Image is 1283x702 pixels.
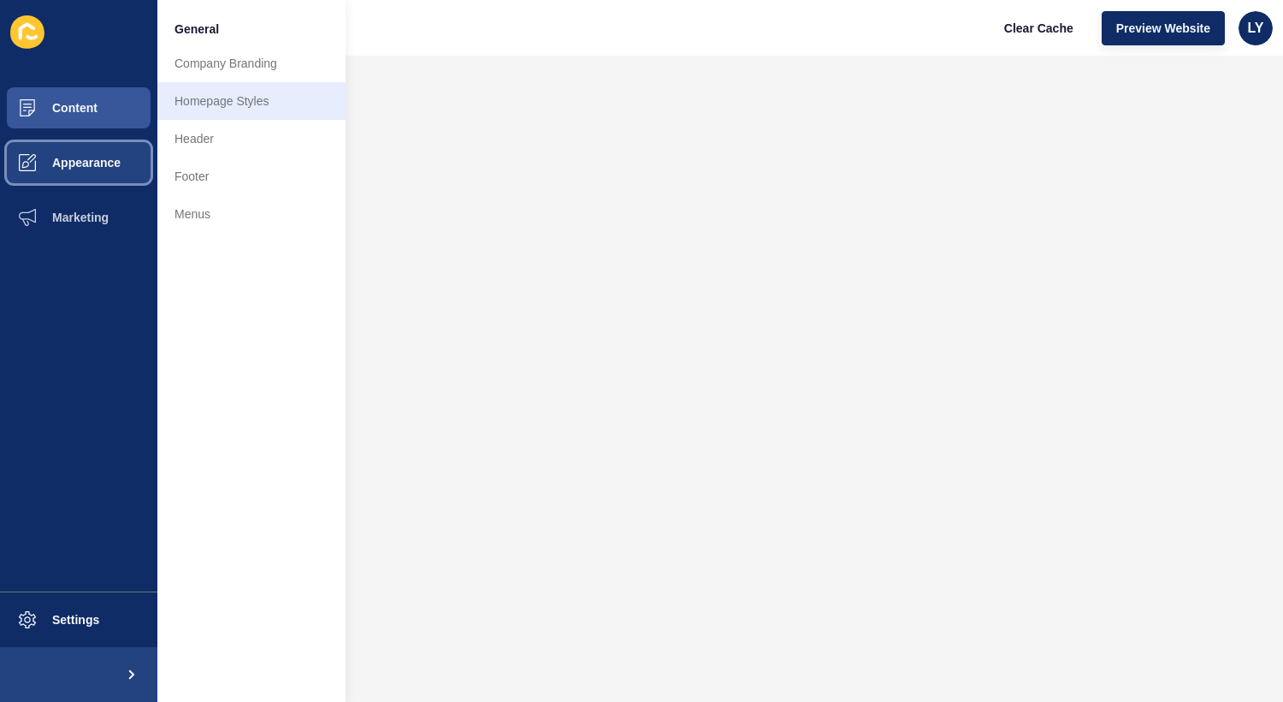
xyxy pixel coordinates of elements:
a: Footer [157,158,346,195]
button: Clear Cache [990,11,1088,45]
span: Clear Cache [1004,20,1073,37]
button: Preview Website [1102,11,1225,45]
a: Homepage Styles [157,82,346,120]
a: Company Branding [157,45,346,82]
span: LY [1248,20,1264,37]
a: Header [157,120,346,158]
span: Preview Website [1116,20,1210,37]
span: General [174,21,219,38]
a: Menus [157,195,346,233]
